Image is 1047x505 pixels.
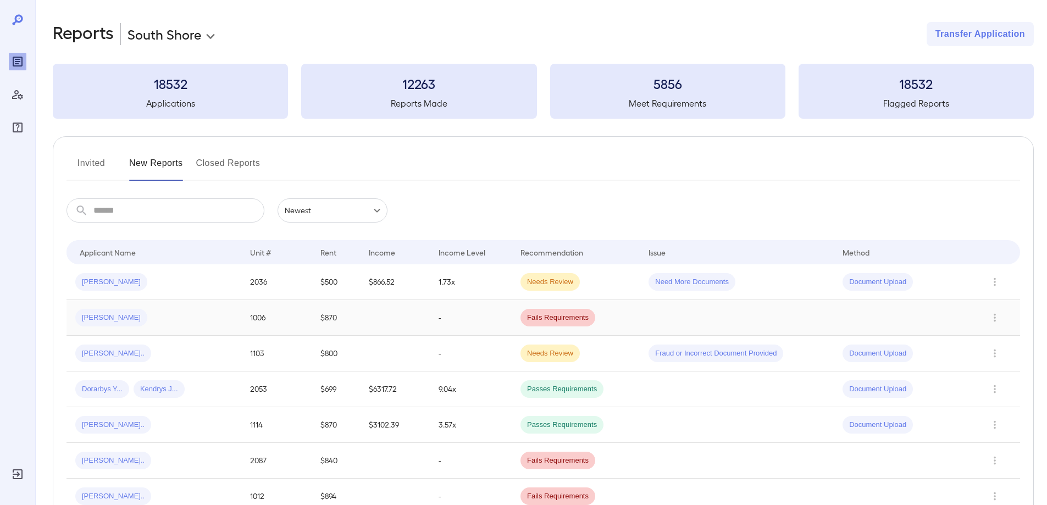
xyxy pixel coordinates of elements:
div: Rent [320,246,338,259]
span: [PERSON_NAME] [75,313,147,323]
td: $3102.39 [360,407,430,443]
td: - [430,443,512,479]
h3: 5856 [550,75,785,92]
td: 2087 [241,443,311,479]
td: $870 [312,300,360,336]
span: Needs Review [520,277,580,287]
button: Invited [67,154,116,181]
h3: 18532 [799,75,1034,92]
td: $500 [312,264,360,300]
h5: Applications [53,97,288,110]
span: Passes Requirements [520,420,603,430]
h5: Flagged Reports [799,97,1034,110]
button: Row Actions [986,309,1004,326]
div: Newest [278,198,387,223]
span: Fails Requirements [520,313,595,323]
td: 2053 [241,371,311,407]
div: Manage Users [9,86,26,103]
td: - [430,336,512,371]
td: 3.57x [430,407,512,443]
h5: Meet Requirements [550,97,785,110]
span: Needs Review [520,348,580,359]
button: New Reports [129,154,183,181]
span: Document Upload [843,420,913,430]
td: 1103 [241,336,311,371]
td: 1114 [241,407,311,443]
div: Applicant Name [80,246,136,259]
span: Fails Requirements [520,491,595,502]
button: Transfer Application [927,22,1034,46]
td: - [430,300,512,336]
button: Row Actions [986,416,1004,434]
td: $699 [312,371,360,407]
div: Recommendation [520,246,583,259]
div: FAQ [9,119,26,136]
td: $800 [312,336,360,371]
span: [PERSON_NAME].. [75,456,151,466]
span: [PERSON_NAME].. [75,348,151,359]
span: Dorarbys Y... [75,384,129,395]
td: $866.52 [360,264,430,300]
span: Document Upload [843,348,913,359]
h5: Reports Made [301,97,536,110]
button: Row Actions [986,487,1004,505]
span: Document Upload [843,277,913,287]
td: $870 [312,407,360,443]
span: Kendrys J... [134,384,185,395]
h2: Reports [53,22,114,46]
button: Row Actions [986,380,1004,398]
td: 9.04x [430,371,512,407]
span: Need More Documents [649,277,735,287]
h3: 18532 [53,75,288,92]
div: Income [369,246,395,259]
span: Passes Requirements [520,384,603,395]
div: Unit # [250,246,271,259]
div: Log Out [9,465,26,483]
td: $6317.72 [360,371,430,407]
td: $840 [312,443,360,479]
h3: 12263 [301,75,536,92]
td: 1.73x [430,264,512,300]
button: Row Actions [986,452,1004,469]
button: Row Actions [986,345,1004,362]
td: 2036 [241,264,311,300]
summary: 18532Applications12263Reports Made5856Meet Requirements18532Flagged Reports [53,64,1034,119]
p: South Shore [128,25,201,43]
span: [PERSON_NAME].. [75,491,151,502]
span: Fails Requirements [520,456,595,466]
span: Document Upload [843,384,913,395]
div: Method [843,246,869,259]
div: Issue [649,246,666,259]
button: Closed Reports [196,154,261,181]
div: Income Level [439,246,485,259]
button: Row Actions [986,273,1004,291]
td: 1006 [241,300,311,336]
span: [PERSON_NAME].. [75,420,151,430]
div: Reports [9,53,26,70]
span: [PERSON_NAME] [75,277,147,287]
span: Fraud or Incorrect Document Provided [649,348,783,359]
